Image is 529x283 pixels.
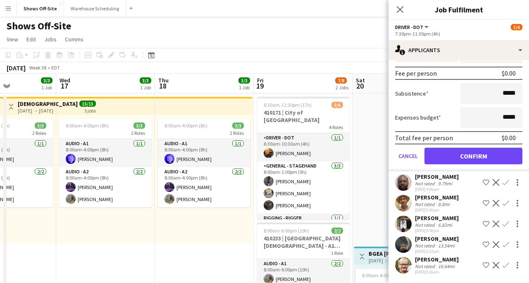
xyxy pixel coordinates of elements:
div: [DATE] 9:36pm [415,207,459,213]
div: Not rated [415,263,436,269]
span: Fri [257,77,264,84]
span: Sat [356,77,365,84]
span: 8:00am-4:00pm (8h) [66,122,109,129]
button: Cancel [395,148,421,164]
div: Applicants [388,40,529,60]
app-card-role: Audio - A11/18:00am-4:00pm (8h)[PERSON_NAME] [158,139,250,167]
app-card-role: Audio - A11/18:00am-4:00pm (8h)[PERSON_NAME] [59,139,152,167]
div: Not rated [415,242,436,249]
div: 1 Job [41,84,52,91]
app-card-role: Audio - A22/28:00am-4:00pm (8h)[PERSON_NAME][PERSON_NAME] [158,167,250,207]
div: EDT [51,65,60,71]
app-job-card: 6:30am-11:30pm (17h)5/6410171 | City of [GEOGRAPHIC_DATA]4 RolesDriver - DOT1/16:30am-10:30am (4h... [257,97,350,219]
span: Wed [60,77,70,84]
div: 2 Jobs [336,84,348,91]
span: View [7,36,18,43]
span: 2 Roles [230,130,244,136]
span: 20 [355,81,365,91]
span: 2/2 [331,228,343,234]
span: 8:00am-4:00pm (8h) [362,272,405,278]
div: $0.00 [502,134,516,142]
div: [DATE] 9:58pm [415,228,459,233]
div: [PERSON_NAME] [415,235,459,242]
span: 7/8 [335,77,347,84]
div: [PERSON_NAME] [415,173,459,180]
div: [DATE] → [DATE] [369,257,430,264]
div: 5 jobs [84,107,96,114]
span: 4 Roles [329,124,343,130]
a: Jobs [41,34,60,45]
span: 5/6 [331,102,343,108]
span: 18 [157,81,169,91]
span: Thu [158,77,169,84]
div: [DATE] → [DATE] [18,108,79,114]
div: Not rated [415,180,436,187]
div: [PERSON_NAME] [415,214,459,222]
span: 8:00am-4:00pm (8h) [164,122,207,129]
app-card-role: General - Stagehand3/38:00am-1:00pm (5h)[PERSON_NAME][PERSON_NAME][PERSON_NAME] [257,161,350,213]
button: Warehouse Scheduling [64,0,126,17]
span: Week 38 [27,65,48,71]
div: [DATE] 4:26pm [415,187,459,192]
div: 1 Job [239,84,250,91]
div: 13.54mi [436,242,456,249]
span: 2 Roles [32,130,46,136]
span: 5/6 [511,24,522,30]
a: Edit [23,34,39,45]
div: 1 Job [140,84,151,91]
span: 19 [256,81,264,91]
span: 3/3 [140,77,151,84]
span: 3/3 [232,122,244,129]
span: 1 Role [331,250,343,256]
div: 7:30pm-11:30pm (4h) [395,31,522,37]
span: 17 [58,81,70,91]
label: Expenses budget [395,114,441,121]
div: Fee per person [395,69,437,77]
div: [PERSON_NAME] [415,256,459,263]
div: Not rated [415,222,436,228]
span: 2 Roles [131,130,145,136]
button: Confirm [424,148,522,164]
a: View [3,34,21,45]
span: 3/3 [133,122,145,129]
app-card-role: Rigging - Rigger1/1 [257,213,350,242]
span: Comms [65,36,83,43]
span: 8:00am-6:00pm (10h) [264,228,309,234]
span: 6:30am-11:30pm (17h) [264,102,312,108]
span: Edit [26,36,36,43]
span: 3/3 [41,77,52,84]
span: 3/3 [238,77,250,84]
button: Shows Off-Site [17,0,64,17]
div: Not rated [415,201,436,207]
div: 9.79mi [436,180,454,187]
button: Driver - DOT [395,24,430,30]
span: 3/3 [35,122,46,129]
div: [DATE] 6:22pm [415,249,459,254]
div: $0.00 [502,69,516,77]
div: 10.64mi [436,263,456,269]
div: [PERSON_NAME] [415,194,459,201]
div: 6.82mi [436,222,454,228]
span: Jobs [44,36,57,43]
span: Driver - DOT [395,24,423,30]
div: [DATE] [7,64,26,72]
h3: 410171 | City of [GEOGRAPHIC_DATA] [257,109,350,124]
span: 15/15 [79,101,96,107]
app-job-card: 8:00am-4:00pm (8h)3/32 RolesAudio - A11/18:00am-4:00pm (8h)[PERSON_NAME]Audio - A22/28:00am-4:00p... [158,119,250,207]
h3: Job Fulfilment [388,4,529,15]
h3: [DEMOGRAPHIC_DATA] Purse [PERSON_NAME] -- 409866 [18,100,79,108]
label: Subsistence [395,90,429,97]
app-job-card: 8:00am-4:00pm (8h)3/32 RolesAudio - A11/18:00am-4:00pm (8h)[PERSON_NAME]Audio - A22/28:00am-4:00p... [59,119,152,207]
a: Comms [62,34,87,45]
div: [DATE] 8:26am [415,269,459,275]
app-card-role: Driver - DOT1/16:30am-10:30am (4h)[PERSON_NAME] [257,133,350,161]
h1: Shows Off-Site [7,20,71,32]
app-card-role: Audio - A22/28:00am-4:00pm (8h)[PERSON_NAME][PERSON_NAME] [59,167,152,207]
div: Total fee per person [395,134,453,142]
h3: 410233 | [GEOGRAPHIC_DATA][DEMOGRAPHIC_DATA] - A1 Prep Day [257,235,350,249]
h3: BGEA [PERSON_NAME] Upstate NY -- 409546 [369,250,430,257]
div: 8.8mi [436,201,451,207]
